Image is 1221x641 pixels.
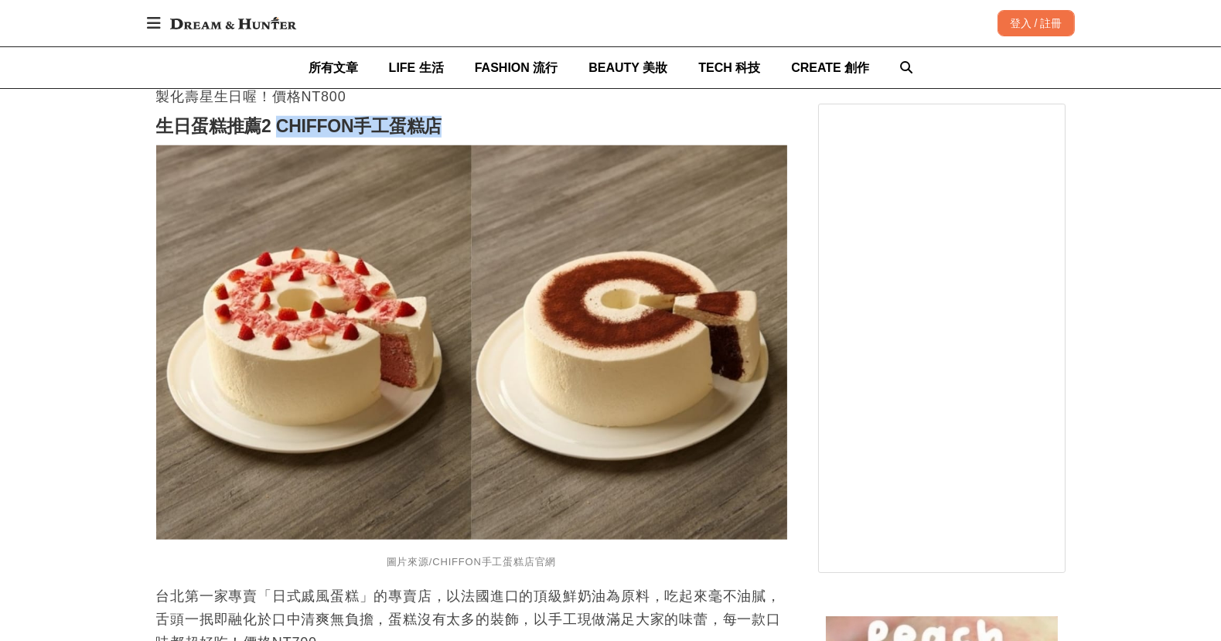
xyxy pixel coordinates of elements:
span: LIFE 生活 [389,61,444,74]
span: FASHION 流行 [475,61,558,74]
span: TECH 科技 [698,61,760,74]
img: Dream & Hunter [162,9,304,37]
span: BEAUTY 美妝 [588,61,667,74]
a: TECH 科技 [698,47,760,88]
a: CREATE 創作 [791,47,869,88]
a: 所有文章 [309,47,358,88]
span: 所有文章 [309,61,358,74]
a: BEAUTY 美妝 [588,47,667,88]
span: 圖片來源/CHIFFON手工蛋糕店官網 [387,556,557,568]
a: LIFE 生活 [389,47,444,88]
div: 登入 / 註冊 [998,10,1075,36]
img: 生日蛋糕推薦！IG人氣爆棚8家「台北蛋糕店」保證不踩雷，壽星吃了心滿意足下次又再訂！ [156,145,787,540]
span: CREATE 創作 [791,61,869,74]
strong: 生日蛋糕推薦2 CHIFFON手工蛋糕店 [156,116,442,136]
a: FASHION 流行 [475,47,558,88]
